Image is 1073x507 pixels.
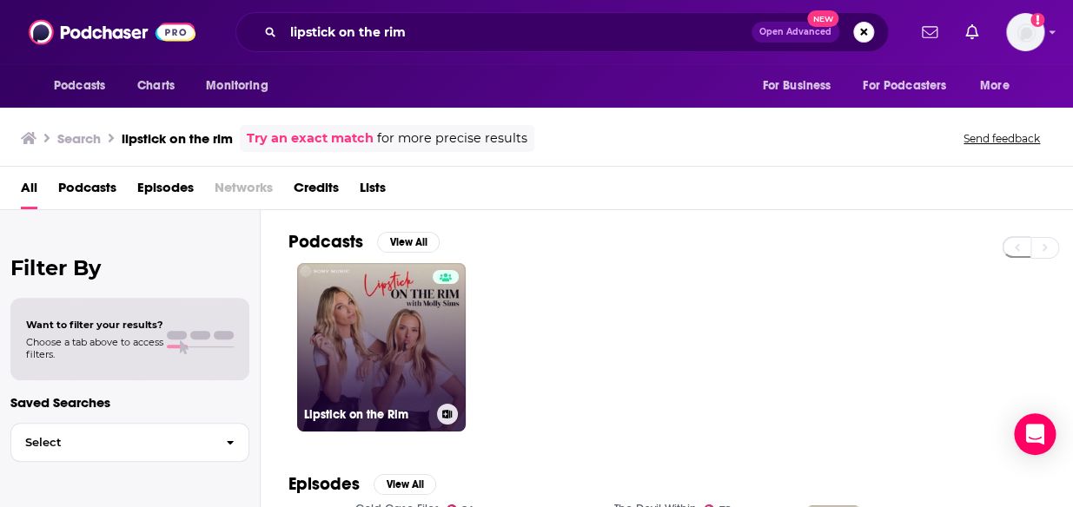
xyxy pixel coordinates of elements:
[29,16,195,49] img: Podchaser - Follow, Share and Rate Podcasts
[851,69,971,102] button: open menu
[377,128,527,148] span: for more precise results
[1006,13,1044,51] span: Logged in as megcassidy
[762,74,831,98] span: For Business
[42,69,128,102] button: open menu
[137,174,194,209] a: Episodes
[863,74,946,98] span: For Podcasters
[283,18,752,46] input: Search podcasts, credits, & more...
[26,336,163,360] span: Choose a tab above to access filters.
[1014,413,1056,455] div: Open Intercom Messenger
[206,74,268,98] span: Monitoring
[360,174,386,209] a: Lists
[958,131,1045,146] button: Send feedback
[807,10,838,27] span: New
[759,28,831,36] span: Open Advanced
[294,174,339,209] a: Credits
[288,473,360,495] h2: Episodes
[10,423,249,462] button: Select
[288,473,436,495] a: EpisodesView All
[288,231,440,253] a: PodcastsView All
[968,69,1031,102] button: open menu
[374,474,436,495] button: View All
[247,128,374,148] a: Try an exact match
[377,232,440,253] button: View All
[215,174,273,209] span: Networks
[297,263,466,431] a: Lipstick on the Rim
[10,394,249,411] p: Saved Searches
[958,17,985,47] a: Show notifications dropdown
[1030,13,1044,27] svg: Add a profile image
[58,174,116,209] a: Podcasts
[750,69,852,102] button: open menu
[235,12,889,52] div: Search podcasts, credits, & more...
[122,130,233,147] h3: lipstick on the rim
[126,69,185,102] a: Charts
[980,74,1010,98] span: More
[194,69,290,102] button: open menu
[915,17,944,47] a: Show notifications dropdown
[54,74,105,98] span: Podcasts
[26,319,163,331] span: Want to filter your results?
[137,74,175,98] span: Charts
[21,174,37,209] a: All
[1006,13,1044,51] img: User Profile
[11,437,212,448] span: Select
[752,22,839,43] button: Open AdvancedNew
[1006,13,1044,51] button: Show profile menu
[288,231,363,253] h2: Podcasts
[10,255,249,280] h2: Filter By
[57,130,101,147] h3: Search
[304,407,430,422] h3: Lipstick on the Rim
